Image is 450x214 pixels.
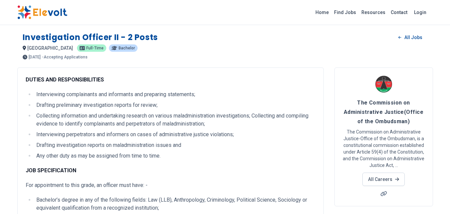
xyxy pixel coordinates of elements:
li: Collecting information and undertaking research on various maladministration investigations; Coll... [34,112,315,128]
li: Interviewing perpetrators and informers on cases of administrative justice violations; [34,131,315,139]
span: Full-time [86,46,104,50]
li: Interviewing complainants and informants and preparing statements; [34,90,315,98]
span: The Commission on Administrative Justice(Office of the Ombudsman) [344,99,423,125]
p: For appointment to this grade, an officer must have: - [26,181,315,189]
img: The Commission on Administrative Justice(Office of the Ombudsman) [375,76,392,92]
li: Any other duty as may be assigned from time to time. [34,152,315,160]
img: Elevolt [17,5,67,19]
a: Contact [388,7,410,18]
li: Bachelor’s degree in any of the following fields: Law (LLB), Anthropology, Criminology, Political... [34,196,315,212]
strong: DUTIES AND RESPONSIBILITIES [26,76,104,83]
span: [GEOGRAPHIC_DATA] [27,45,73,51]
p: The Commission on Administrative Justice-Office of the Ombudsman, is a constitutional commission ... [343,129,425,169]
a: Find Jobs [331,7,359,18]
li: Drafting preliminary investigation reports for review; [34,101,315,109]
span: [DATE] [29,55,41,59]
p: - Accepting Applications [42,55,88,59]
span: Bachelor [119,46,135,50]
a: All Jobs [393,32,427,42]
h1: Investigation Officer II - 2 Posts [23,32,158,43]
a: Login [410,6,430,19]
strong: JOB SPECIFICATION [26,167,76,174]
li: Drafting investigation reports on maladministration issues and [34,141,315,149]
a: Home [313,7,331,18]
a: Resources [359,7,388,18]
a: All Careers [362,173,405,186]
